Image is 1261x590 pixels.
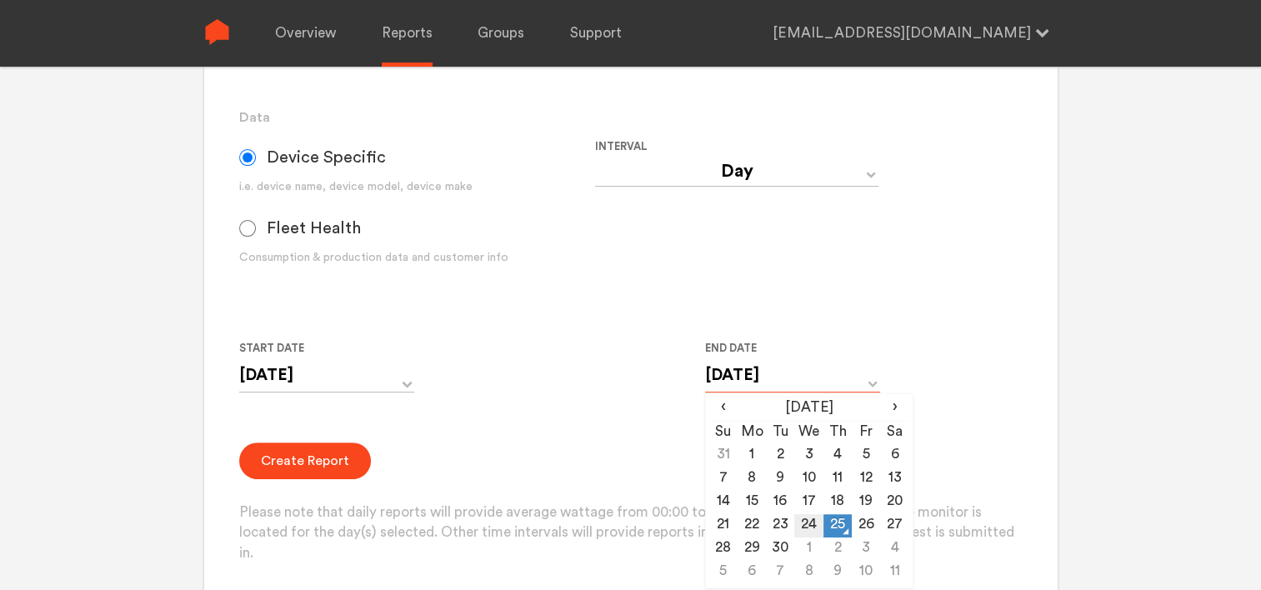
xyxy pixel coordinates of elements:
[766,491,794,514] td: 16
[880,467,908,491] td: 13
[709,397,738,417] span: ‹
[709,537,738,561] td: 28
[705,338,867,358] label: End Date
[239,220,256,237] input: Fleet Health
[239,502,1022,564] p: Please note that daily reports will provide average wattage from 00:00 to 23:59 in the time zone ...
[738,421,766,444] th: Mo
[709,444,738,467] td: 31
[709,514,738,537] td: 21
[823,467,852,491] td: 11
[852,561,880,584] td: 10
[239,149,256,166] input: Device Specific
[794,561,823,584] td: 8
[794,421,823,444] th: We
[738,491,766,514] td: 15
[709,467,738,491] td: 7
[823,491,852,514] td: 18
[852,467,880,491] td: 12
[852,491,880,514] td: 19
[880,561,908,584] td: 11
[794,514,823,537] td: 24
[880,537,908,561] td: 4
[267,218,361,238] span: Fleet Health
[794,491,823,514] td: 17
[852,421,880,444] th: Fr
[204,19,230,45] img: Sense Logo
[880,514,908,537] td: 27
[595,137,938,157] label: Interval
[823,444,852,467] td: 4
[880,491,908,514] td: 20
[766,444,794,467] td: 2
[823,561,852,584] td: 9
[709,491,738,514] td: 14
[239,338,401,358] label: Start Date
[738,537,766,561] td: 29
[880,444,908,467] td: 6
[766,537,794,561] td: 30
[880,397,908,417] span: ›
[880,421,908,444] th: Sa
[738,514,766,537] td: 22
[709,561,738,584] td: 5
[738,397,880,421] th: [DATE]
[239,178,595,196] div: i.e. device name, device model, device make
[794,444,823,467] td: 3
[766,467,794,491] td: 9
[766,514,794,537] td: 23
[709,421,738,444] th: Su
[823,537,852,561] td: 2
[239,442,371,479] button: Create Report
[738,467,766,491] td: 8
[852,444,880,467] td: 5
[267,147,386,167] span: Device Specific
[852,537,880,561] td: 3
[738,561,766,584] td: 6
[823,514,852,537] td: 25
[794,537,823,561] td: 1
[823,421,852,444] th: Th
[766,561,794,584] td: 7
[852,514,880,537] td: 26
[766,421,794,444] th: Tu
[239,249,595,267] div: Consumption & production data and customer info
[738,444,766,467] td: 1
[239,107,1022,127] h3: Data
[794,467,823,491] td: 10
